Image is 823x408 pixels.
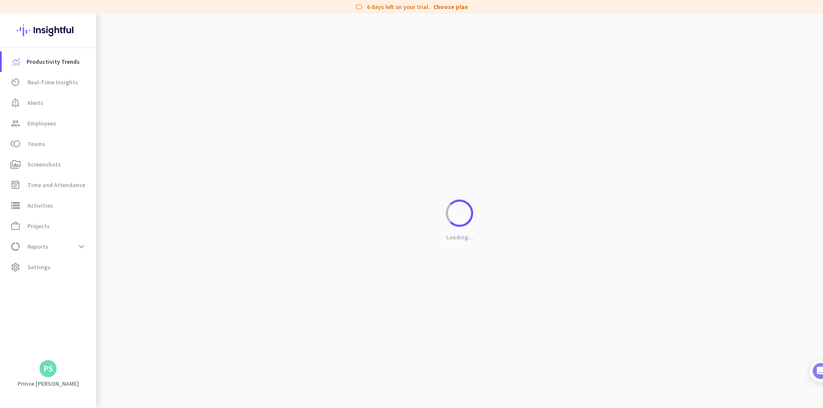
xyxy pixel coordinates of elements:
[12,64,159,84] div: You're just a few steps away from completing the essential app setup
[10,77,21,87] i: av_timer
[10,98,21,108] i: notification_important
[2,72,96,92] a: av_timerReal-Time Insights
[27,57,80,67] span: Productivity Trends
[33,149,145,158] div: Add employees
[101,14,107,408] img: menu-toggle
[2,236,96,257] a: data_usageReportsexpand_more
[27,159,61,170] span: Screenshots
[10,262,21,272] i: settings
[2,113,96,134] a: groupEmployees
[33,163,149,199] div: It's time to add your employees! This is crucial since Insightful will start collecting their act...
[10,221,21,231] i: work_outline
[10,159,21,170] i: perm_media
[86,267,129,301] button: Help
[27,139,45,149] span: Teams
[9,113,30,122] p: 4 steps
[355,3,363,11] i: label
[33,206,116,223] button: Add your employees
[43,364,53,373] div: PS
[27,98,43,108] span: Alerts
[100,289,114,295] span: Help
[27,200,53,211] span: Activities
[446,233,473,241] p: Loading...
[10,139,21,149] i: toll
[50,289,79,295] span: Messages
[48,92,141,101] div: [PERSON_NAME] from Insightful
[27,180,85,190] span: Time and Attendance
[27,77,78,87] span: Real-Time Insights
[12,289,30,295] span: Home
[2,195,96,216] a: storageActivities
[150,3,166,19] div: Close
[27,118,56,128] span: Employees
[17,14,79,47] img: Insightful logo
[2,134,96,154] a: tollTeams
[12,58,20,66] img: menu-item
[73,4,100,18] h1: Tasks
[33,247,145,264] div: Initial tracking settings and how to edit them
[43,267,86,301] button: Messages
[2,257,96,277] a: settingsSettings
[27,241,48,252] span: Reports
[2,154,96,175] a: perm_mediaScreenshots
[74,239,89,254] button: expand_more
[2,51,96,72] a: menu-itemProductivity Trends
[10,118,21,128] i: group
[2,175,96,195] a: event_noteTime and Attendance
[10,241,21,252] i: data_usage
[16,244,156,264] div: 2Initial tracking settings and how to edit them
[12,33,159,64] div: 🎊 Welcome to Insightful! 🎊
[109,113,163,122] p: About 10 minutes
[30,89,44,103] img: Profile image for Tamara
[433,3,468,11] a: Choose plan
[27,262,51,272] span: Settings
[2,92,96,113] a: notification_importantAlerts
[27,221,50,231] span: Projects
[10,180,21,190] i: event_note
[10,200,21,211] i: storage
[2,216,96,236] a: work_outlineProjects
[129,267,171,301] button: Tasks
[16,146,156,160] div: 1Add employees
[141,289,159,295] span: Tasks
